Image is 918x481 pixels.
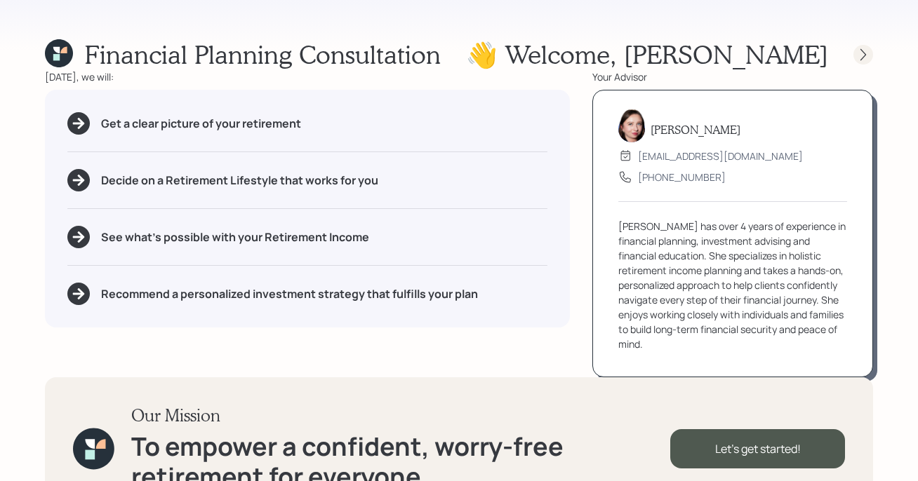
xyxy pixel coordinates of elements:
h1: Financial Planning Consultation [84,39,441,69]
div: Your Advisor [592,69,873,84]
h5: Get a clear picture of your retirement [101,117,301,130]
img: aleksandra-headshot.png [618,109,645,142]
h3: Our Mission [131,405,671,426]
h5: [PERSON_NAME] [651,123,740,136]
div: [PERSON_NAME] has over 4 years of experience in financial planning, investment advising and finan... [618,219,847,351]
div: [PHONE_NUMBER] [638,170,726,184]
h5: Recommend a personalized investment strategy that fulfills your plan [101,287,478,301]
h5: Decide on a Retirement Lifestyle that works for you [101,174,378,187]
div: Let's get started! [670,429,845,468]
h5: See what's possible with your Retirement Income [101,231,369,244]
div: [DATE], we will: [45,69,570,84]
h1: 👋 Welcome , [PERSON_NAME] [466,39,828,69]
div: [EMAIL_ADDRESS][DOMAIN_NAME] [638,149,803,163]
